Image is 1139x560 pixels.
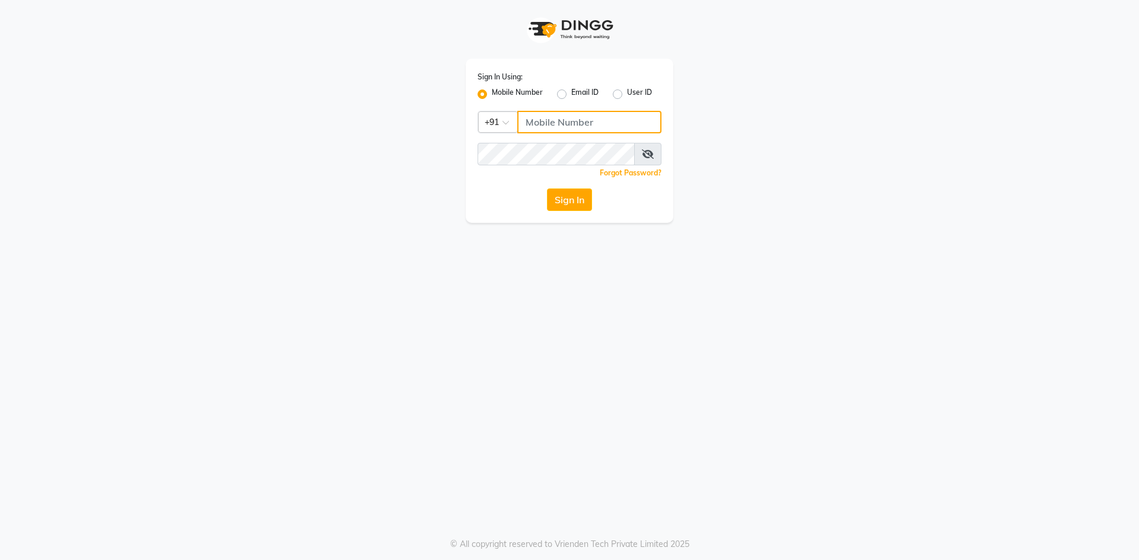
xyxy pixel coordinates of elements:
button: Sign In [547,188,592,211]
a: Forgot Password? [600,168,661,177]
label: Email ID [571,87,599,101]
input: Username [517,111,661,133]
label: Sign In Using: [478,72,523,82]
label: User ID [627,87,652,101]
img: logo1.svg [522,12,617,47]
input: Username [478,143,635,165]
label: Mobile Number [492,87,543,101]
